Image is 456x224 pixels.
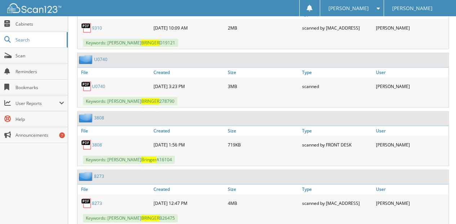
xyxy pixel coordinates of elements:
[152,126,226,136] a: Created
[226,67,300,77] a: Size
[16,21,64,27] span: Cabinets
[300,67,374,77] a: Type
[141,40,159,46] span: BRINGER
[226,126,300,136] a: Size
[374,137,448,152] div: [PERSON_NAME]
[79,55,94,64] img: folder2.png
[79,113,94,122] img: folder2.png
[83,97,177,105] span: Keywords: [PERSON_NAME] 278790
[78,126,152,136] a: File
[141,215,159,221] span: BRINGER
[300,184,374,194] a: Type
[81,139,92,150] img: PDF.png
[83,39,178,47] span: Keywords: [PERSON_NAME] D19121
[94,115,104,121] a: 3808
[152,137,226,152] div: [DATE] 1:56 PM
[81,81,92,92] img: PDF.png
[300,196,374,210] div: scanned by [MAC_ADDRESS]
[374,21,448,35] div: [PERSON_NAME]
[226,79,300,93] div: 3MB
[92,142,102,148] a: 3808
[83,214,178,222] span: Keywords: [PERSON_NAME] B26475
[16,53,64,59] span: Scan
[16,37,63,43] span: Search
[79,172,94,181] img: folder2.png
[374,67,448,77] a: User
[374,126,448,136] a: User
[152,21,226,35] div: [DATE] 10:09 AM
[16,132,64,138] span: Announcements
[94,173,104,179] a: 8273
[152,184,226,194] a: Created
[374,196,448,210] div: [PERSON_NAME]
[16,84,64,91] span: Bookmarks
[94,56,107,62] a: U0740
[226,21,300,35] div: 2MB
[81,198,92,208] img: PDF.png
[392,6,433,10] span: [PERSON_NAME]
[152,196,226,210] div: [DATE] 12:47 PM
[83,155,175,164] span: Keywords: [PERSON_NAME] A16104
[226,184,300,194] a: Size
[16,69,64,75] span: Reminders
[300,126,374,136] a: Type
[16,100,59,106] span: User Reports
[226,196,300,210] div: 4MB
[92,200,102,206] a: 8273
[78,184,152,194] a: File
[374,79,448,93] div: [PERSON_NAME]
[300,79,374,93] div: scanned
[374,184,448,194] a: User
[78,67,152,77] a: File
[7,3,61,13] img: scan123-logo-white.svg
[152,67,226,77] a: Created
[92,83,105,89] a: U0740
[59,132,65,138] div: 7
[141,98,159,104] span: BRINGER
[226,137,300,152] div: 719KB
[16,116,64,122] span: Help
[328,6,368,10] span: [PERSON_NAME]
[300,137,374,152] div: scanned by FRONT DESK
[152,79,226,93] div: [DATE] 3:23 PM
[141,157,156,163] span: Bringer
[300,21,374,35] div: scanned by [MAC_ADDRESS]
[81,22,92,33] img: PDF.png
[92,25,102,31] a: 9310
